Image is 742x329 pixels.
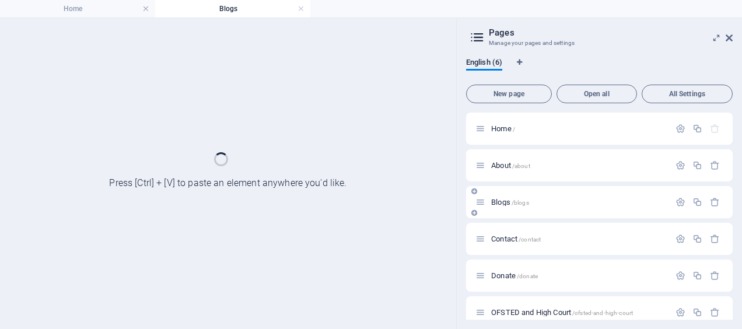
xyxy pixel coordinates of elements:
[675,197,685,207] div: Settings
[488,235,670,243] div: Contact/contact
[572,310,633,316] span: /ofsted-and-high-court
[491,124,515,133] span: Click to open page
[517,273,538,279] span: /donate
[710,160,720,170] div: Remove
[491,271,538,280] span: Click to open page
[155,2,310,15] h4: Blogs
[710,124,720,134] div: The startpage cannot be deleted
[512,163,530,169] span: /about
[675,160,685,170] div: Settings
[692,124,702,134] div: Duplicate
[562,90,632,97] span: Open all
[710,307,720,317] div: Remove
[642,85,733,103] button: All Settings
[488,125,670,132] div: Home/
[692,271,702,281] div: Duplicate
[675,271,685,281] div: Settings
[675,307,685,317] div: Settings
[675,124,685,134] div: Settings
[692,234,702,244] div: Duplicate
[513,126,515,132] span: /
[675,234,685,244] div: Settings
[489,38,709,48] h3: Manage your pages and settings
[466,55,502,72] span: English (6)
[491,161,530,170] span: Click to open page
[488,198,670,206] div: Blogs/blogs
[488,162,670,169] div: About/about
[512,199,529,206] span: /blogs
[491,235,541,243] span: Click to open page
[519,236,541,243] span: /contact
[466,58,733,80] div: Language Tabs
[488,309,670,316] div: OFSTED and High Court/ofsted-and-high-court
[491,198,529,206] span: Click to open page
[692,307,702,317] div: Duplicate
[488,272,670,279] div: Donate/donate
[710,197,720,207] div: Remove
[710,234,720,244] div: Remove
[710,271,720,281] div: Remove
[471,90,547,97] span: New page
[692,197,702,207] div: Duplicate
[692,160,702,170] div: Duplicate
[556,85,637,103] button: Open all
[647,90,727,97] span: All Settings
[491,308,633,317] span: Click to open page
[466,85,552,103] button: New page
[489,27,733,38] h2: Pages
